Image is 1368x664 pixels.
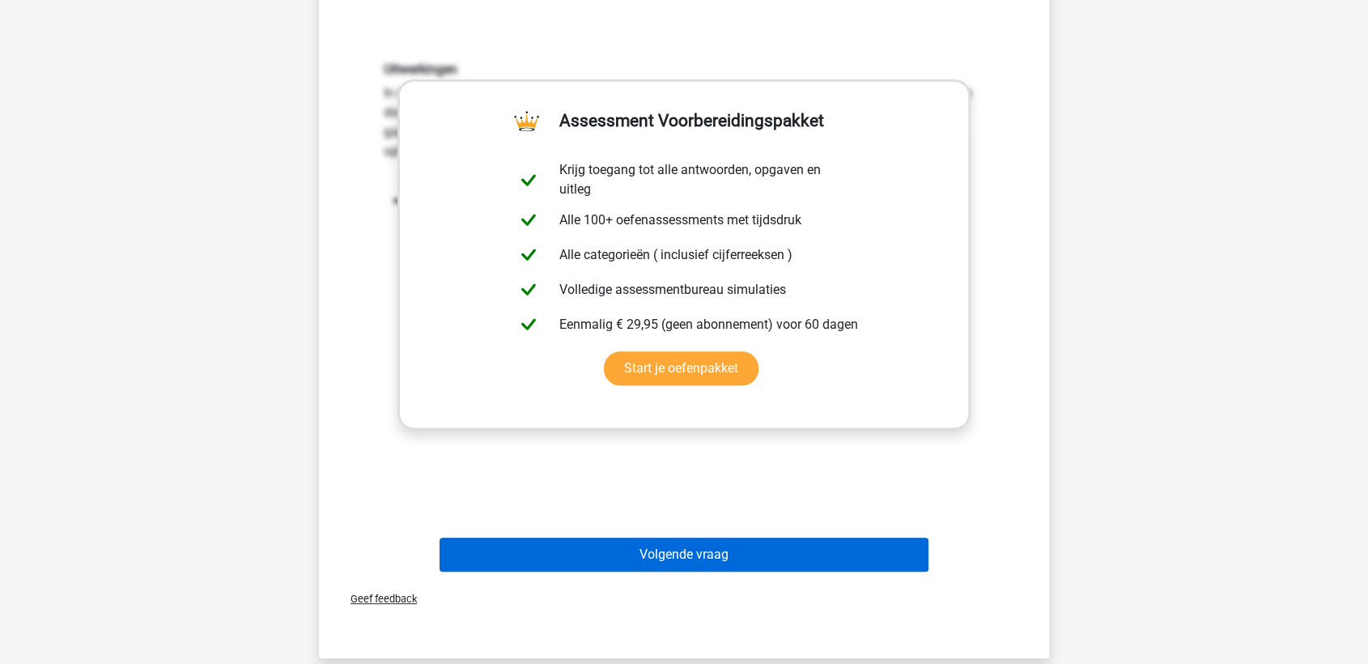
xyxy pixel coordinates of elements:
span: Geef feedback [338,593,417,605]
a: Start je oefenpakket [604,351,758,385]
tspan: -2 [392,175,427,219]
button: Volgende vraag [440,538,929,572]
h6: Uitwerkingen [384,62,984,77]
div: In deze reeks vind je het tweede getal door het eerste getal *2 te doen. Het derde getal in de re... [372,62,996,386]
